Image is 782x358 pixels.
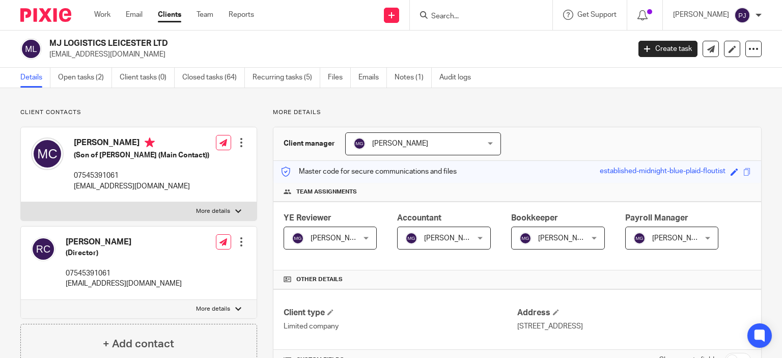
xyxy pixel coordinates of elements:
p: More details [273,108,762,117]
a: Clients [158,10,181,20]
i: Primary [145,137,155,148]
img: svg%3E [31,237,55,261]
div: established-midnight-blue-plaid-floutist [600,166,725,178]
p: [STREET_ADDRESS] [517,321,751,332]
span: Get Support [577,11,617,18]
img: svg%3E [405,232,417,244]
p: Master code for secure communications and files [281,167,457,177]
span: Other details [296,276,343,284]
p: [PERSON_NAME] [673,10,729,20]
a: Files [328,68,351,88]
h5: (Son of [PERSON_NAME] (Main Contact)) [74,150,209,160]
h5: (Director) [66,248,182,258]
span: [PERSON_NAME] [538,235,594,242]
img: svg%3E [31,137,64,170]
p: Limited company [284,321,517,332]
p: [EMAIL_ADDRESS][DOMAIN_NAME] [66,279,182,289]
img: svg%3E [353,137,366,150]
a: Open tasks (2) [58,68,112,88]
a: Work [94,10,110,20]
span: YE Reviewer [284,214,331,222]
a: Emails [358,68,387,88]
span: Bookkeeper [511,214,558,222]
a: Team [197,10,213,20]
input: Search [430,12,522,21]
h4: + Add contact [103,336,174,352]
p: 07545391061 [66,268,182,279]
a: Closed tasks (64) [182,68,245,88]
img: svg%3E [292,232,304,244]
h4: Client type [284,308,517,318]
p: More details [196,207,230,215]
img: svg%3E [633,232,646,244]
span: [PERSON_NAME] [652,235,708,242]
span: Payroll Manager [625,214,688,222]
p: [EMAIL_ADDRESS][DOMAIN_NAME] [74,181,209,191]
h3: Client manager [284,139,335,149]
span: [PERSON_NAME] [311,235,367,242]
a: Recurring tasks (5) [253,68,320,88]
img: svg%3E [20,38,42,60]
h2: MJ LOGISTICS LEICESTER LTD [49,38,509,49]
p: Client contacts [20,108,257,117]
a: Client tasks (0) [120,68,175,88]
h4: Address [517,308,751,318]
a: Create task [638,41,697,57]
span: [PERSON_NAME] [372,140,428,147]
p: More details [196,305,230,313]
h4: [PERSON_NAME] [74,137,209,150]
span: Accountant [397,214,441,222]
img: Pixie [20,8,71,22]
img: svg%3E [734,7,750,23]
a: Details [20,68,50,88]
span: [PERSON_NAME] [424,235,480,242]
span: Team assignments [296,188,357,196]
a: Notes (1) [395,68,432,88]
p: [EMAIL_ADDRESS][DOMAIN_NAME] [49,49,623,60]
h4: [PERSON_NAME] [66,237,182,247]
a: Reports [229,10,254,20]
a: Email [126,10,143,20]
a: Audit logs [439,68,479,88]
img: svg%3E [519,232,532,244]
p: 07545391061 [74,171,209,181]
